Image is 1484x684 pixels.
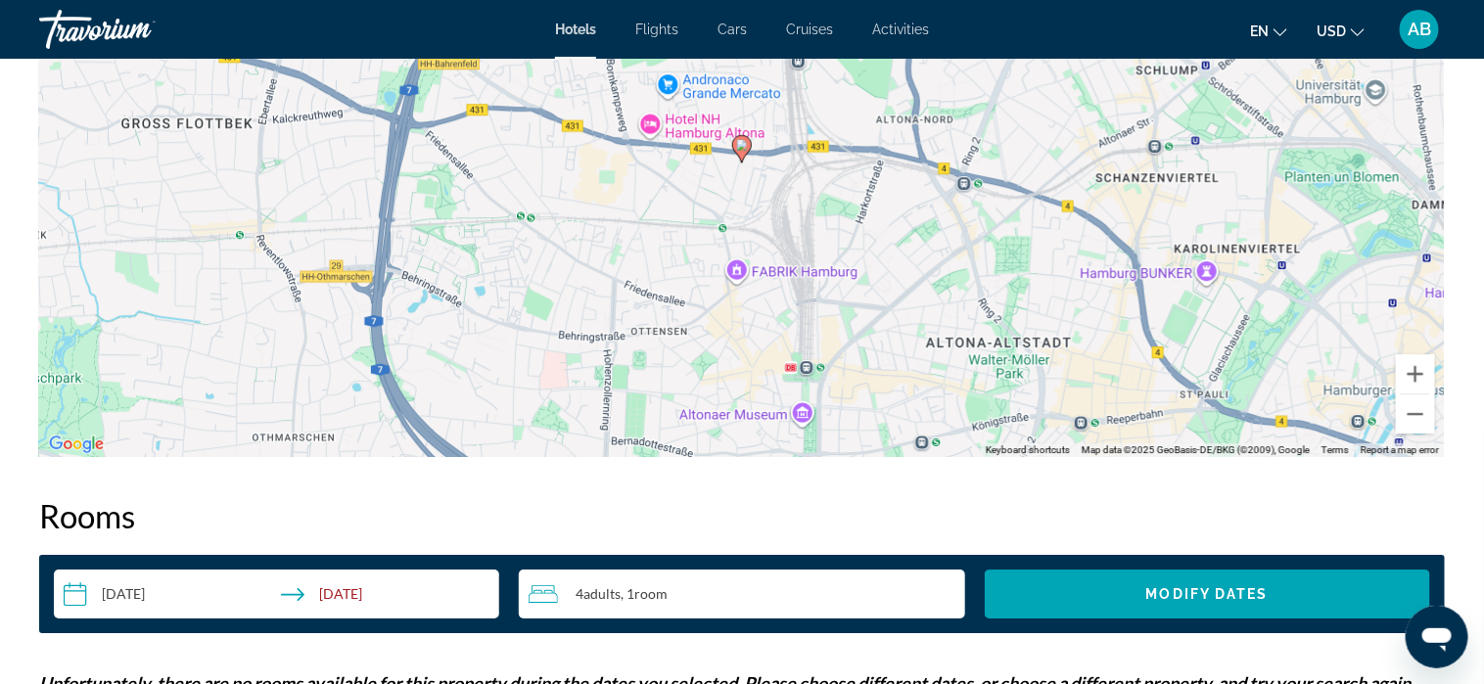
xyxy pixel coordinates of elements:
[1250,23,1269,39] span: en
[1146,586,1269,602] span: Modify Dates
[44,432,109,457] img: Google
[576,586,621,602] span: 4
[1396,354,1435,393] button: Zoom in
[1322,444,1349,455] a: Terms (opens in new tab)
[634,585,668,602] span: Room
[1317,17,1365,45] button: Change currency
[1396,394,1435,433] button: Zoom out
[1317,23,1346,39] span: USD
[872,22,929,37] a: Activities
[621,586,668,602] span: , 1
[786,22,833,37] a: Cruises
[985,570,1430,618] button: Modify Dates
[1250,17,1287,45] button: Change language
[54,570,1430,618] div: Search widget
[1408,20,1431,39] span: AB
[1082,444,1310,455] span: Map data ©2025 GeoBasis-DE/BKG (©2009), Google
[39,496,1445,535] h2: Rooms
[44,432,109,457] a: Open this area in Google Maps (opens a new window)
[39,4,235,55] a: Travorium
[1406,606,1468,668] iframe: Button to launch messaging window
[54,570,499,618] button: Select check in and out date
[1394,9,1445,50] button: User Menu
[1361,444,1439,455] a: Report a map error
[583,585,621,602] span: Adults
[718,22,747,37] a: Cars
[986,443,1070,457] button: Keyboard shortcuts
[555,22,596,37] a: Hotels
[635,22,678,37] a: Flights
[519,570,964,618] button: Travelers: 4 adults, 0 children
